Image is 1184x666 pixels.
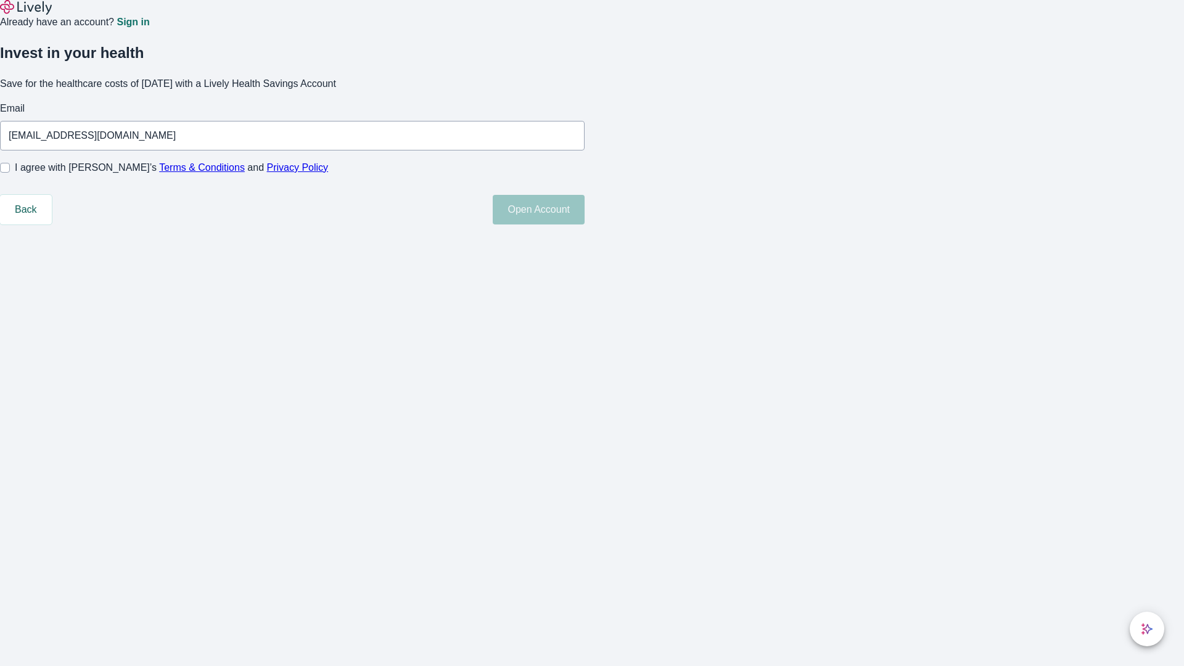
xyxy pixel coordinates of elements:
a: Sign in [117,17,149,27]
a: Privacy Policy [267,162,329,173]
svg: Lively AI Assistant [1141,623,1153,635]
span: I agree with [PERSON_NAME]’s and [15,160,328,175]
a: Terms & Conditions [159,162,245,173]
button: chat [1130,612,1164,646]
